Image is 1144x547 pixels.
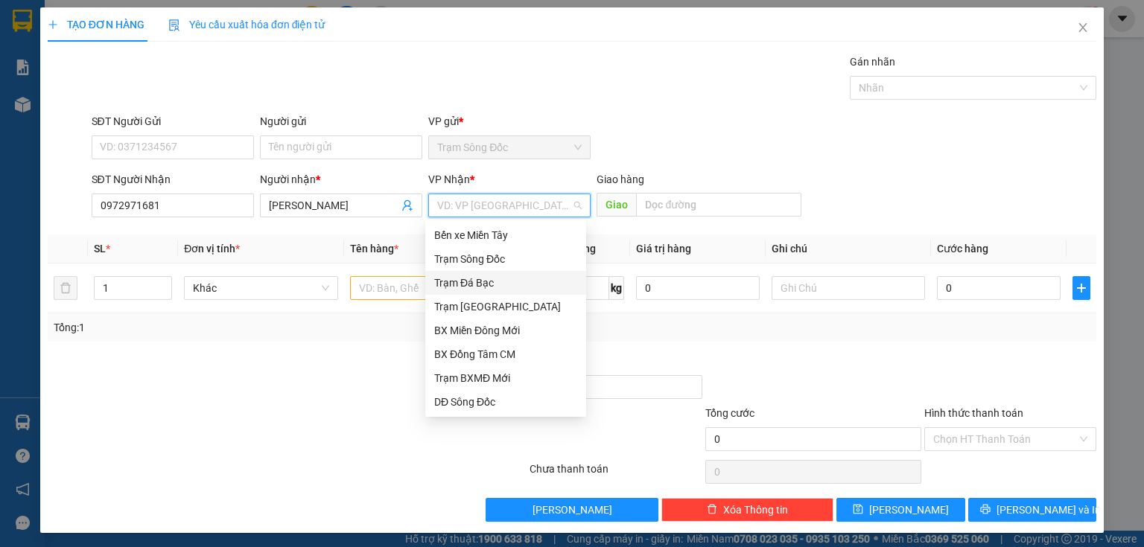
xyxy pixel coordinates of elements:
span: Giao hàng [597,173,644,185]
span: Yêu cầu xuất hóa đơn điện tử [168,19,325,31]
div: BX Miền Đông Mới [425,319,586,342]
div: Trạm Sông Đốc [425,247,586,271]
div: Trạm BXMĐ Mới [434,370,577,386]
span: Tên hàng [350,243,398,255]
div: SĐT Người Nhận [92,171,254,188]
span: Giá trị hàng [636,243,691,255]
button: delete [54,276,77,300]
div: Người gửi [260,113,422,129]
span: [PERSON_NAME] và In [997,502,1101,518]
div: Bến xe Miền Tây [434,227,577,243]
span: Đơn vị tính [184,243,240,255]
div: Trạm Đá Bạc [434,275,577,291]
div: Chưa thanh toán [528,461,703,487]
span: Trạm Sông Đốc [437,136,582,159]
span: save [853,504,863,516]
span: Xóa Thông tin [723,502,788,518]
div: Trạm [GEOGRAPHIC_DATA] [434,298,577,315]
div: Trạm BXMĐ Mới [425,366,586,390]
div: SĐT Người Gửi [92,113,254,129]
div: BX Đồng Tâm CM [425,342,586,366]
span: user-add [401,199,413,211]
div: Trạm Sông Đốc [434,251,577,267]
div: Trạm Đá Bạc [425,271,586,295]
label: Hình thức thanh toán [924,407,1023,419]
input: VD: Bàn, Ghế [350,276,503,300]
input: Ghi Chú [772,276,925,300]
div: Trạm Sài Gòn [425,295,586,319]
div: VP gửi [428,113,591,129]
span: SL [94,243,106,255]
span: Tổng cước [705,407,754,419]
span: kg [609,276,624,300]
button: [PERSON_NAME] [486,498,658,522]
div: BX Miền Đông Mới [434,322,577,339]
span: printer [980,504,991,516]
div: Bến xe Miền Tây [425,223,586,247]
input: Dọc đường [636,193,801,217]
label: Gán nhãn [850,56,895,68]
button: printer[PERSON_NAME] và In [968,498,1097,522]
span: close [1077,22,1089,33]
div: DĐ Sông Đốc [434,394,577,410]
div: DĐ Sông Đốc [425,390,586,414]
button: save[PERSON_NAME] [836,498,965,522]
span: [PERSON_NAME] [869,502,949,518]
button: plus [1072,276,1090,300]
th: Ghi chú [766,234,931,263]
div: Tổng: 1 [54,319,442,336]
img: icon [168,19,180,31]
span: plus [1073,282,1090,294]
div: BX Đồng Tâm CM [434,346,577,362]
span: plus [48,19,58,30]
button: Close [1062,7,1104,49]
input: 0 [636,276,760,300]
span: Giao [597,193,636,217]
span: Cước hàng [937,243,988,255]
span: delete [707,504,717,516]
span: Khác [193,277,328,299]
button: deleteXóa Thông tin [661,498,833,522]
span: VP Nhận [428,173,470,185]
span: TẠO ĐƠN HÀNG [48,19,144,31]
div: Người nhận [260,171,422,188]
span: [PERSON_NAME] [533,502,612,518]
